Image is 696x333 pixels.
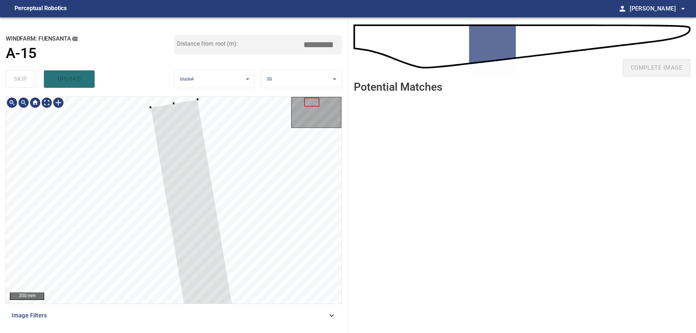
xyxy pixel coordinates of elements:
[6,307,342,324] div: Image Filters
[267,77,272,82] span: SS
[6,97,18,108] div: Zoom in
[174,70,255,89] div: bladeA
[53,97,64,108] div: Toggle selection
[180,77,194,82] span: bladeA
[14,3,67,15] figcaption: Perceptual Robotics
[618,4,627,13] span: person
[630,4,687,14] span: [PERSON_NAME]
[6,45,174,62] a: A-15
[261,70,341,89] div: SS
[627,1,687,16] button: [PERSON_NAME]
[18,97,29,108] div: Zoom out
[177,41,238,47] label: Distance from root (m):
[71,35,79,43] button: copy message details
[29,97,41,108] div: Go home
[41,97,53,108] div: Toggle full page
[6,35,174,43] h2: windfarm: Fuensanta
[6,45,37,62] h1: A-15
[12,311,327,320] span: Image Filters
[679,4,687,13] span: arrow_drop_down
[354,81,442,93] h2: Potential Matches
